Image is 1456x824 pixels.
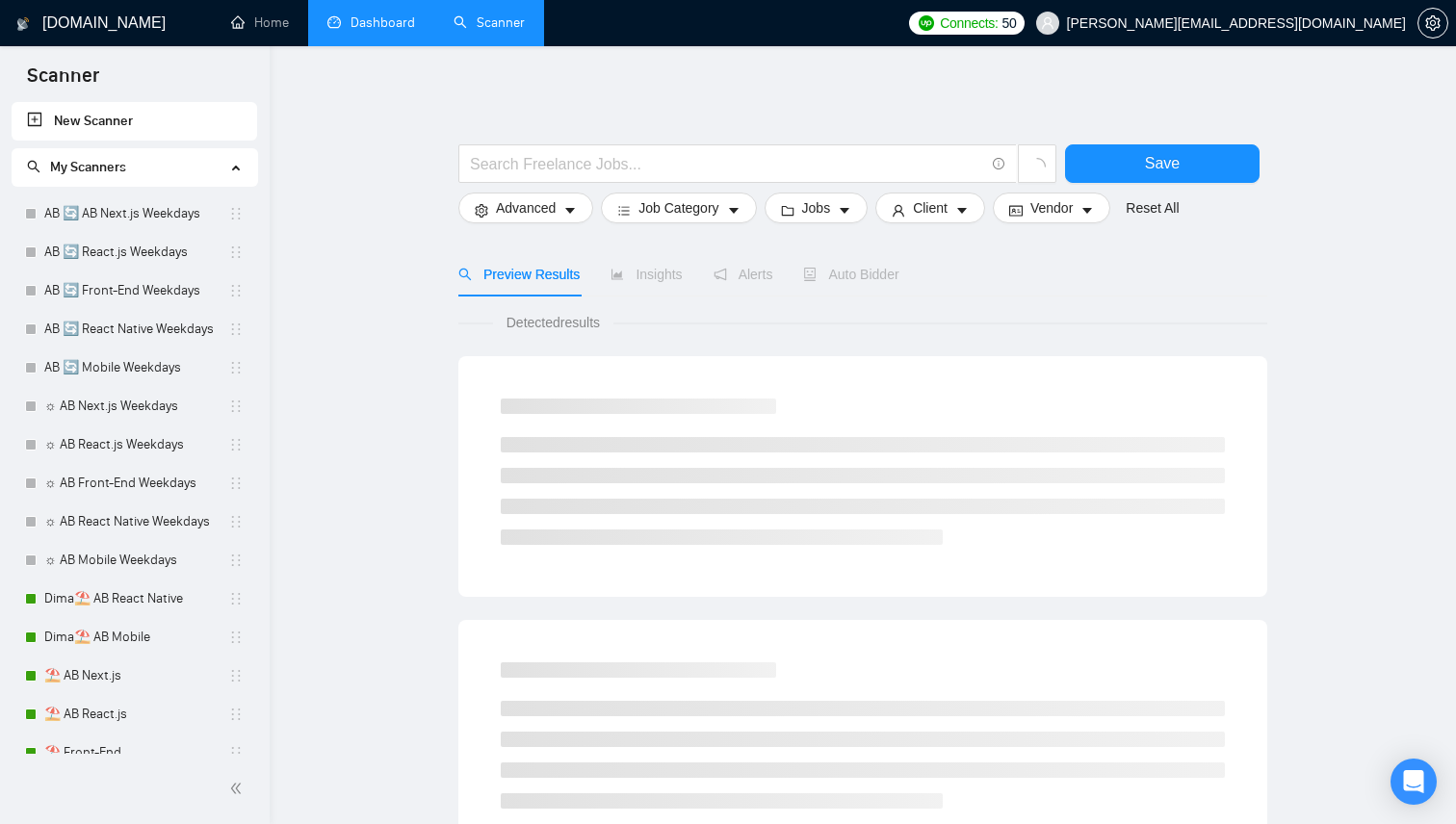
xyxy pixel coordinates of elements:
[1065,144,1260,183] button: Save
[228,360,244,375] span: holder
[919,15,934,31] img: upwork-logo.png
[44,734,228,772] a: ⛱️ Front-End
[496,197,556,219] span: Advanced
[228,668,244,683] span: holder
[458,193,593,223] button: settingAdvancedcaret-down
[228,283,244,298] span: holder
[1009,203,1023,218] span: idcard
[1002,13,1017,34] span: 50
[802,197,831,219] span: Jobs
[44,310,228,348] a: AB 🔄 React Native Weekdays
[563,203,577,218] span: caret-down
[327,14,415,31] a: dashboardDashboard
[458,267,580,282] span: Preview Results
[803,267,898,282] span: Auto Bidder
[16,9,30,39] img: logo
[475,203,488,218] span: setting
[44,425,228,464] a: ☼ AB React.js Weekdays
[228,206,244,221] span: holder
[12,102,257,141] li: New Scanner
[611,267,682,282] span: Insights
[27,160,40,173] span: search
[803,268,817,281] span: robot
[44,387,228,425] a: ☼ AB Next.js Weekdays
[12,695,257,734] li: ⛱️ AB React.js
[44,579,228,618] a: Dima⛱️ AB React Native
[493,312,613,333] span: Detected results
[1418,15,1447,31] span: setting
[765,193,869,223] button: folderJobscaret-down
[940,13,998,34] span: Connects:
[27,159,126,175] span: My Scanners
[228,553,244,568] span: holder
[727,203,741,218] span: caret-down
[44,502,228,541] a: ☼ AB React Native Weekdays
[993,193,1110,223] button: idcardVendorcaret-down
[12,387,257,425] li: ☼ AB Next.js Weekdays
[228,745,244,760] span: holder
[44,657,228,695] a: ⛱️ AB Next.js
[228,322,244,337] span: holder
[1417,8,1448,39] button: setting
[714,267,773,282] span: Alerts
[1028,158,1046,175] span: loading
[1126,197,1179,219] a: Reset All
[12,233,257,271] li: AB 🔄 React.js Weekdays
[44,464,228,502] a: ☼ AB Front-End Weekdays
[12,502,257,541] li: ☼ AB React Native Weekdays
[955,203,969,218] span: caret-down
[611,268,624,281] span: area-chart
[454,14,525,31] a: searchScanner
[12,618,257,657] li: Dima⛱️ AB Mobile
[44,618,228,657] a: Dima⛱️ AB Mobile
[44,194,228,233] a: AB 🔄 AB Next.js Weekdays
[228,437,244,452] span: holder
[228,707,244,722] span: holder
[12,579,257,618] li: Dima⛱️ AB React Native
[1080,203,1094,218] span: caret-down
[12,271,257,310] li: AB 🔄 Front-End Weekdays
[12,734,257,772] li: ⛱️ Front-End
[228,399,244,414] span: holder
[12,194,257,233] li: AB 🔄 AB Next.js Weekdays
[781,203,794,218] span: folder
[228,476,244,491] span: holder
[470,152,984,176] input: Search Freelance Jobs...
[229,779,248,798] span: double-left
[913,197,948,219] span: Client
[228,591,244,606] span: holder
[228,630,244,645] span: holder
[12,425,257,464] li: ☼ AB React.js Weekdays
[50,159,126,175] span: My Scanners
[44,695,228,734] a: ⛱️ AB React.js
[12,541,257,579] li: ☼ AB Mobile Weekdays
[228,245,244,260] span: holder
[12,310,257,348] li: AB 🔄 React Native Weekdays
[44,271,228,310] a: AB 🔄 Front-End Weekdays
[44,233,228,271] a: AB 🔄 React.js Weekdays
[12,62,115,102] span: Scanner
[875,193,985,223] button: userClientcaret-down
[1145,151,1180,175] span: Save
[458,268,472,281] span: search
[1030,197,1073,219] span: Vendor
[27,102,242,141] a: New Scanner
[1041,16,1054,30] span: user
[714,268,727,281] span: notification
[617,203,631,218] span: bars
[44,348,228,387] a: AB 🔄 Mobile Weekdays
[12,464,257,502] li: ☼ AB Front-End Weekdays
[601,193,756,223] button: barsJob Categorycaret-down
[12,348,257,387] li: AB 🔄 Mobile Weekdays
[993,158,1005,170] span: info-circle
[12,657,257,695] li: ⛱️ AB Next.js
[1391,759,1437,805] div: Open Intercom Messenger
[228,514,244,529] span: holder
[892,203,905,218] span: user
[638,197,718,219] span: Job Category
[44,541,228,579] a: ☼ AB Mobile Weekdays
[231,14,289,31] a: homeHome
[838,203,851,218] span: caret-down
[1417,15,1448,31] a: setting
